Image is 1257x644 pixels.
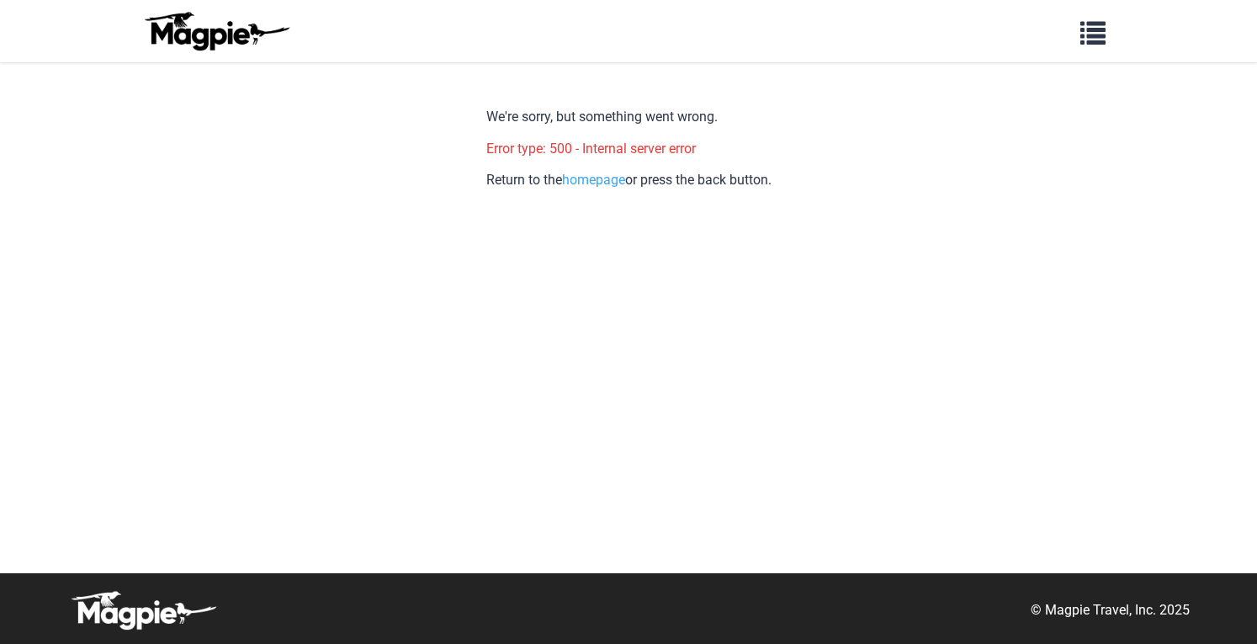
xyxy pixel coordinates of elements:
[141,11,292,51] img: logo-ab69f6fb50320c5b225c76a69d11143b.png
[67,590,219,631] img: logo-white-d94fa1abed81b67a048b3d0f0ab5b955.png
[1031,599,1190,621] p: © Magpie Travel, Inc. 2025
[562,172,625,188] a: homepage
[486,169,772,191] p: Return to the or press the back button.
[486,106,772,128] p: We're sorry, but something went wrong.
[486,138,772,160] p: Error type: 500 - Internal server error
